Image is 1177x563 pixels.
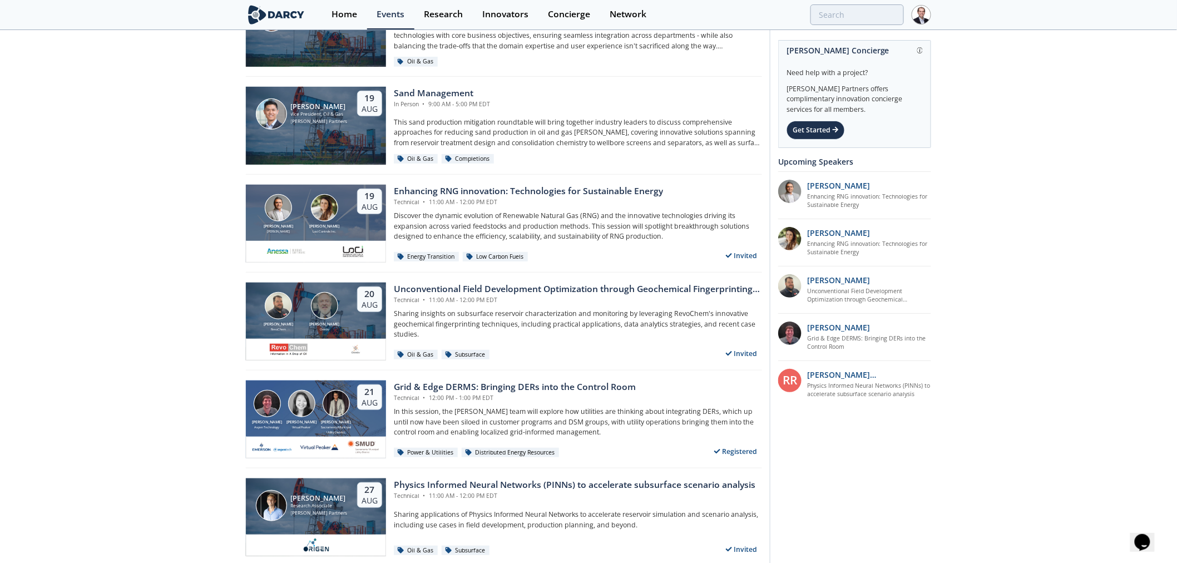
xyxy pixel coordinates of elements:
[362,485,378,496] div: 27
[256,98,287,130] img: Ron Sasaki
[362,202,378,212] div: Aug
[307,327,342,332] div: Ovintiv
[787,121,845,140] div: Get Started
[917,47,923,53] img: information.svg
[394,154,438,164] div: Oil & Gas
[394,57,438,67] div: Oil & Gas
[394,381,636,394] div: Grid & Edge DERMS: Bringing DERs into the Control Room
[394,211,762,241] p: Discover the dynamic evolution of Renewable Natural Gas (RNG) and the innovative technologies dri...
[291,118,348,125] div: [PERSON_NAME] Partners
[442,546,489,556] div: Subsurface
[246,381,762,458] a: Jonathan Curtis [PERSON_NAME] Aspen Technology Brenda Chew [PERSON_NAME] Virtual Peaker Yevgeniy ...
[424,10,463,19] div: Research
[394,296,762,305] div: Technical 11:00 AM - 12:00 PM EDT
[256,490,287,521] img: Juan Mayol
[246,478,762,556] a: Juan Mayol [PERSON_NAME] Research Associate [PERSON_NAME] Partners 27 Aug Physics Informed Neural...
[421,198,427,206] span: •
[394,87,490,100] div: Sand Management
[323,390,350,417] img: Yevgeniy Postnov
[462,448,559,458] div: Distributed Energy Resources
[721,347,763,360] div: Invited
[291,495,348,502] div: [PERSON_NAME]
[721,249,763,263] div: Invited
[265,194,292,221] img: Amir Akbari
[808,240,932,258] a: Enhancing RNG innovation: Technologies for Sustainable Energy
[341,245,365,258] img: 2b793097-40cf-4f6d-9bc3-4321a642668f
[291,502,348,510] div: Research Associate
[808,322,871,333] p: [PERSON_NAME]
[394,309,762,339] p: Sharing insights on subsurface reservoir characterization and monitoring by leveraging RevoChem's...
[394,510,762,530] p: Sharing applications of Physics Informed Neural Networks to accelerate reservoir simulation and s...
[808,287,932,305] a: Unconventional Field Development Optimization through Geochemical Fingerprinting Technology
[377,10,404,19] div: Events
[394,492,755,501] div: Technical 11:00 AM - 12:00 PM EDT
[808,334,932,352] a: Grid & Edge DERMS: Bringing DERs into the Control Room
[261,327,296,332] div: RevoChem
[421,394,427,402] span: •
[610,10,646,19] div: Network
[246,185,762,263] a: Amir Akbari [PERSON_NAME] [PERSON_NAME] Nicole Neff [PERSON_NAME] Loci Controls Inc. 19 Aug Enhan...
[254,390,281,417] img: Jonathan Curtis
[394,198,663,207] div: Technical 11:00 AM - 12:00 PM EDT
[548,10,590,19] div: Concierge
[394,448,458,458] div: Power & Utilities
[778,369,802,392] div: RR
[810,4,904,25] input: Advanced Search
[288,390,315,417] img: Brenda Chew
[394,350,438,360] div: Oil & Gas
[808,180,871,191] p: [PERSON_NAME]
[808,192,932,210] a: Enhancing RNG innovation: Technologies for Sustainable Energy
[246,283,762,360] a: Bob Aylsworth [PERSON_NAME] RevoChem John Sinclair [PERSON_NAME] Ovintiv 20 Aug Unconventional Fi...
[394,117,762,148] p: This sand production mitigation roundtable will bring together industry leaders to discuss compre...
[787,60,923,78] div: Need help with a project?
[319,419,353,426] div: [PERSON_NAME]
[463,252,528,262] div: Low Carbon Fuels
[442,154,494,164] div: Completions
[311,194,338,221] img: Nicole Neff
[265,292,292,319] img: Bob Aylsworth
[307,224,342,230] div: [PERSON_NAME]
[787,41,923,60] div: [PERSON_NAME] Concierge
[808,274,871,286] p: [PERSON_NAME]
[362,93,378,104] div: 19
[778,322,802,345] img: accc9a8e-a9c1-4d58-ae37-132228efcf55
[250,425,284,429] div: Aspen Technology
[362,300,378,310] div: Aug
[300,441,339,454] img: virtual-peaker.com.png
[347,441,379,454] img: Smud.org.png
[394,185,663,198] div: Enhancing RNG innovation: Technologies for Sustainable Energy
[250,419,284,426] div: [PERSON_NAME]
[394,394,636,403] div: Technical 12:00 PM - 1:00 PM EDT
[394,407,762,437] p: In this session, the [PERSON_NAME] team will explore how utilities are thinking about integrating...
[246,87,762,165] a: Ron Sasaki [PERSON_NAME] Vice President, Oil & Gas [PERSON_NAME] Partners 19 Aug Sand Management ...
[307,229,342,234] div: Loci Controls Inc.
[421,296,427,304] span: •
[778,227,802,250] img: 737ad19b-6c50-4cdf-92c7-29f5966a019e
[421,100,427,108] span: •
[362,289,378,300] div: 20
[261,224,296,230] div: [PERSON_NAME]
[394,546,438,556] div: Oil & Gas
[261,322,296,328] div: [PERSON_NAME]
[284,419,319,426] div: [PERSON_NAME]
[778,274,802,298] img: 2k2ez1SvSiOh3gKHmcgF
[261,229,296,234] div: [PERSON_NAME]
[482,10,528,19] div: Innovators
[253,441,291,454] img: cb84fb6c-3603-43a1-87e3-48fd23fb317a
[394,283,762,296] div: Unconventional Field Development Optimization through Geochemical Fingerprinting Technology
[778,180,802,203] img: 1fdb2308-3d70-46db-bc64-f6eabefcce4d
[291,103,348,111] div: [PERSON_NAME]
[912,5,931,24] img: Profile
[394,21,762,51] p: Operator strategies for enterprise-wide integration often focus on creating cohesive frameworks t...
[362,104,378,114] div: Aug
[808,227,871,239] p: [PERSON_NAME]
[721,542,763,556] div: Invited
[778,152,931,171] div: Upcoming Speakers
[311,292,338,319] img: John Sinclair
[421,492,427,500] span: •
[394,252,459,262] div: Energy Transition
[307,322,342,328] div: [PERSON_NAME]
[349,343,363,356] img: ovintiv.com.png
[808,369,932,381] p: [PERSON_NAME] [PERSON_NAME]
[808,382,932,399] a: Physics Informed Neural Networks (PINNs) to accelerate subsurface scenario analysis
